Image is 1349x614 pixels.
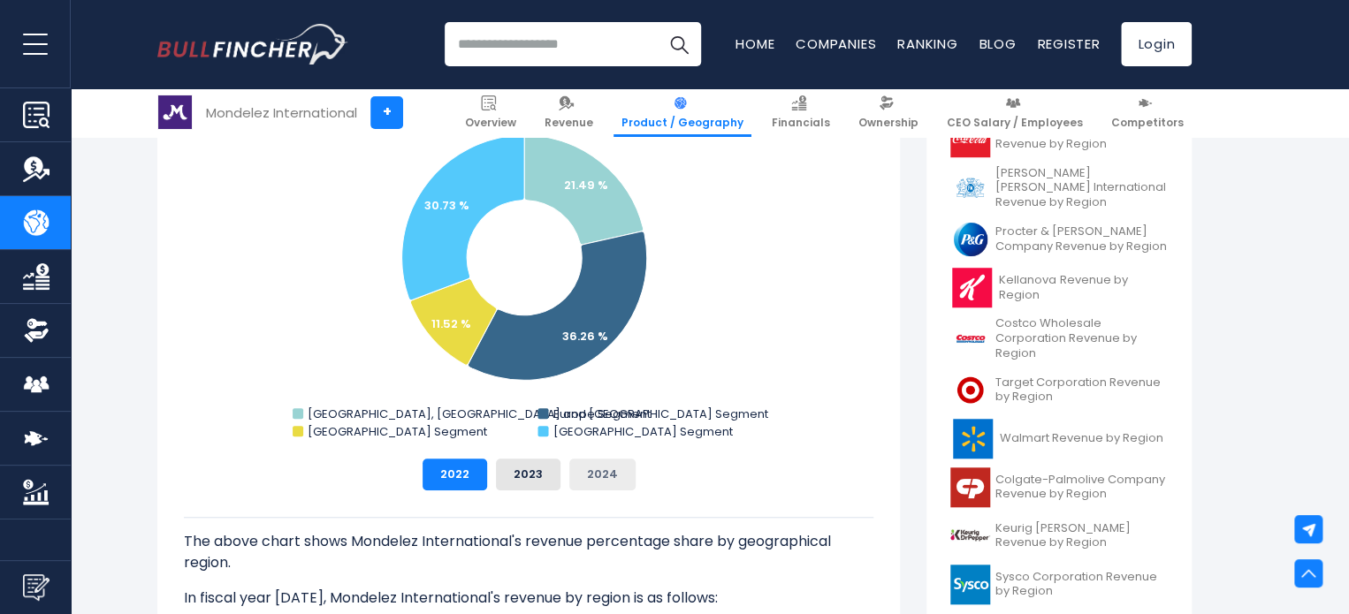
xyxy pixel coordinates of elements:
a: Walmart Revenue by Region [940,414,1178,463]
a: Companies [796,34,876,53]
span: Product / Geography [621,116,743,130]
span: Procter & [PERSON_NAME] Company Revenue by Region [995,224,1168,254]
img: WMT logo [950,419,995,459]
span: Costco Wholesale Corporation Revenue by Region [995,316,1168,361]
a: Keurig [PERSON_NAME] Revenue by Region [940,512,1178,560]
span: Kellanova Revenue by Region [999,273,1168,303]
img: KO logo [950,117,990,157]
svg: Mondelez International's Revenue Share by Region [184,91,873,444]
span: Walmart Revenue by Region [1000,431,1163,446]
span: Sysco Corporation Revenue by Region [995,570,1168,600]
img: CL logo [950,467,990,507]
img: TGT logo [950,370,990,410]
text: [GEOGRAPHIC_DATA] Segment [308,423,487,440]
p: In fiscal year [DATE], Mondelez International's revenue by region is as follows: [184,587,873,609]
span: Revenue [545,116,593,130]
span: Target Corporation Revenue by Region [995,375,1168,406]
img: Bullfincher logo [157,24,348,64]
text: 36.26 % [562,328,608,345]
span: Colgate-Palmolive Company Revenue by Region [995,473,1168,503]
img: KDP logo [950,516,990,556]
a: Ownership [850,88,926,137]
span: [PERSON_NAME] [PERSON_NAME] International Revenue by Region [995,166,1168,211]
a: Register [1037,34,1100,53]
a: Colgate-Palmolive Company Revenue by Region [940,463,1178,512]
text: 11.52 % [431,315,471,332]
a: Overview [457,88,524,137]
img: PM logo [950,168,990,208]
a: [PERSON_NAME] [PERSON_NAME] International Revenue by Region [940,162,1178,216]
button: 2022 [423,459,487,490]
span: Overview [465,116,516,130]
text: 30.73 % [424,197,469,214]
button: 2024 [569,459,636,490]
a: Kellanova Revenue by Region [940,263,1178,312]
img: K logo [950,268,994,307]
a: Coca-Cola Company Revenue by Region [940,113,1178,162]
a: Login [1121,22,1192,66]
a: Procter & [PERSON_NAME] Company Revenue by Region [940,215,1178,263]
a: Sysco Corporation Revenue by Region [940,560,1178,609]
img: PG logo [950,219,990,259]
text: [GEOGRAPHIC_DATA], [GEOGRAPHIC_DATA] and [GEOGRAPHIC_DATA] Segment [308,406,768,422]
div: Mondelez International [206,102,357,123]
img: COST logo [950,319,990,359]
a: Go to homepage [157,24,347,64]
text: 21.49 % [564,177,608,193]
span: Coca-Cola Company Revenue by Region [995,122,1168,152]
a: Competitors [1103,88,1192,137]
a: Product / Geography [614,88,751,137]
a: CEO Salary / Employees [939,88,1091,137]
span: Keurig [PERSON_NAME] Revenue by Region [995,521,1168,551]
button: Search [657,22,701,66]
a: Target Corporation Revenue by Region [940,366,1178,414]
span: Ownership [858,116,918,130]
button: 2023 [496,459,560,490]
a: Financials [764,88,838,137]
a: Ranking [897,34,957,53]
text: Europe Segment [553,406,650,422]
a: Home [735,34,774,53]
a: Costco Wholesale Corporation Revenue by Region [940,312,1178,366]
span: Financials [772,116,830,130]
img: SYY logo [950,565,990,604]
img: MDLZ logo [158,95,192,129]
a: Revenue [537,88,601,137]
text: [GEOGRAPHIC_DATA] Segment [553,423,732,440]
a: Blog [979,34,1016,53]
a: + [370,96,403,129]
span: CEO Salary / Employees [947,116,1083,130]
span: Competitors [1111,116,1184,130]
p: The above chart shows Mondelez International's revenue percentage share by geographical region. [184,531,873,573]
img: Ownership [23,317,50,344]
